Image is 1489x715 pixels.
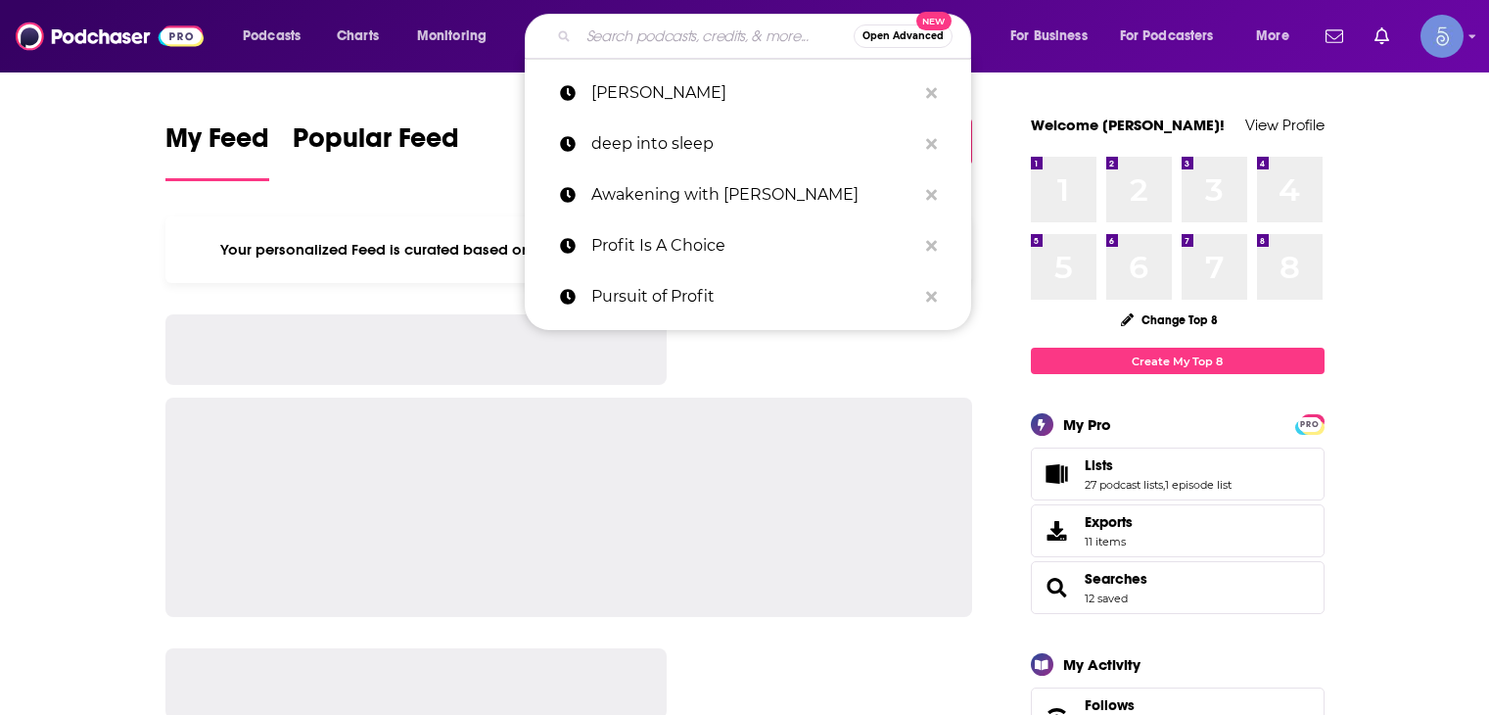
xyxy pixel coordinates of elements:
[165,121,269,167] span: My Feed
[543,14,990,59] div: Search podcasts, credits, & more...
[293,121,459,181] a: Popular Feed
[1038,517,1077,545] span: Exports
[1420,15,1464,58] img: User Profile
[1031,348,1325,374] a: Create My Top 8
[591,271,916,322] p: Pursuit of Profit
[1085,513,1133,531] span: Exports
[525,119,971,169] a: deep into sleep
[229,21,326,52] button: open menu
[579,21,854,52] input: Search podcasts, credits, & more...
[1107,21,1242,52] button: open menu
[525,169,971,220] a: Awakening with [PERSON_NAME]
[1245,116,1325,134] a: View Profile
[165,216,973,283] div: Your personalized Feed is curated based on the Podcasts, Creators, Users, and Lists that you Follow.
[403,21,512,52] button: open menu
[1318,20,1351,53] a: Show notifications dropdown
[1085,456,1113,474] span: Lists
[243,23,301,50] span: Podcasts
[165,121,269,181] a: My Feed
[1085,456,1232,474] a: Lists
[1063,655,1140,674] div: My Activity
[1085,696,1135,714] span: Follows
[916,12,952,30] span: New
[1031,504,1325,557] a: Exports
[591,220,916,271] p: Profit Is A Choice
[1063,415,1111,434] div: My Pro
[417,23,487,50] span: Monitoring
[1085,535,1133,548] span: 11 items
[1031,448,1325,500] span: Lists
[1420,15,1464,58] span: Logged in as Spiral5-G1
[1085,696,1265,714] a: Follows
[591,68,916,119] p: lisa campion
[1031,561,1325,614] span: Searches
[525,271,971,322] a: Pursuit of Profit
[324,21,391,52] a: Charts
[16,18,204,55] img: Podchaser - Follow, Share and Rate Podcasts
[997,21,1112,52] button: open menu
[1010,23,1088,50] span: For Business
[1298,416,1322,431] a: PRO
[1163,478,1165,492] span: ,
[1038,574,1077,601] a: Searches
[1120,23,1214,50] span: For Podcasters
[337,23,379,50] span: Charts
[862,31,944,41] span: Open Advanced
[1298,417,1322,432] span: PRO
[854,24,953,48] button: Open AdvancedNew
[525,68,971,119] a: [PERSON_NAME]
[1109,308,1231,332] button: Change Top 8
[525,220,971,271] a: Profit Is A Choice
[1031,116,1225,134] a: Welcome [PERSON_NAME]!
[1242,21,1314,52] button: open menu
[1420,15,1464,58] button: Show profile menu
[1367,20,1397,53] a: Show notifications dropdown
[1085,592,1128,605] a: 12 saved
[591,169,916,220] p: Awakening with Amy Robeson
[591,119,916,169] p: deep into sleep
[1256,23,1289,50] span: More
[1085,570,1147,588] a: Searches
[1165,478,1232,492] a: 1 episode list
[293,121,459,167] span: Popular Feed
[1085,478,1163,492] a: 27 podcast lists
[1038,460,1077,488] a: Lists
